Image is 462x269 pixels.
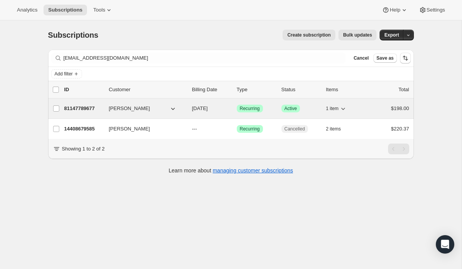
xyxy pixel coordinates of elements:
div: IDCustomerBilling DateTypeStatusItemsTotal [64,86,409,94]
button: Sort the results [400,53,411,63]
span: [PERSON_NAME] [109,125,150,133]
div: 81147789677[PERSON_NAME][DATE]SuccessRecurringSuccessActive1 item$198.00 [64,103,409,114]
p: 14408679585 [64,125,103,133]
div: Type [237,86,275,94]
span: 1 item [326,105,339,112]
span: $220.37 [391,126,409,132]
p: Total [398,86,409,94]
button: Settings [414,5,450,15]
div: 14408679585[PERSON_NAME]---SuccessRecurringCancelled2 items$220.37 [64,124,409,134]
button: Create subscription [283,30,335,40]
span: Tools [93,7,105,13]
span: Bulk updates [343,32,372,38]
button: Save as [373,53,397,63]
span: Save as [377,55,394,61]
p: Billing Date [192,86,231,94]
span: Create subscription [287,32,331,38]
span: [DATE] [192,105,208,111]
span: Recurring [240,126,260,132]
span: Export [384,32,399,38]
p: Learn more about [169,167,293,174]
p: Status [281,86,320,94]
span: $198.00 [391,105,409,111]
span: Active [285,105,297,112]
button: Add filter [51,69,82,79]
span: Cancel [353,55,368,61]
span: Subscriptions [48,31,99,39]
button: Export [380,30,403,40]
button: 1 item [326,103,347,114]
p: Showing 1 to 2 of 2 [62,145,105,153]
div: Open Intercom Messenger [436,235,454,254]
button: Help [377,5,412,15]
button: Analytics [12,5,42,15]
button: Tools [89,5,117,15]
p: ID [64,86,103,94]
p: 81147789677 [64,105,103,112]
nav: Pagination [388,144,409,154]
span: 2 items [326,126,341,132]
span: Recurring [240,105,260,112]
p: Customer [109,86,186,94]
a: managing customer subscriptions [213,167,293,174]
input: Filter subscribers [64,53,346,63]
span: [PERSON_NAME] [109,105,150,112]
span: Subscriptions [48,7,82,13]
span: --- [192,126,197,132]
button: Cancel [350,53,372,63]
div: Items [326,86,365,94]
button: [PERSON_NAME] [104,123,181,135]
span: Help [390,7,400,13]
button: Bulk updates [338,30,377,40]
span: Settings [427,7,445,13]
button: [PERSON_NAME] [104,102,181,115]
span: Add filter [55,71,73,77]
button: 2 items [326,124,350,134]
span: Analytics [17,7,37,13]
span: Cancelled [285,126,305,132]
button: Subscriptions [44,5,87,15]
